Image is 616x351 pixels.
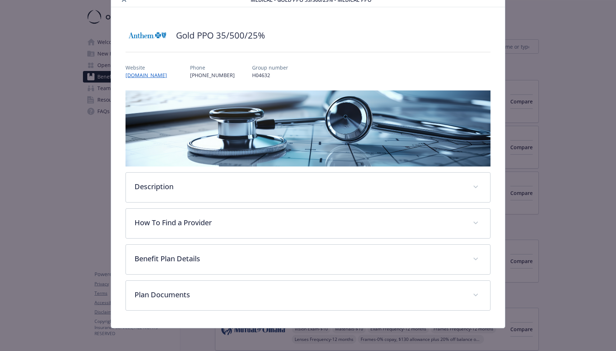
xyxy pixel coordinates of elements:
[126,90,490,166] img: banner
[252,71,288,79] p: H04632
[135,253,464,264] p: Benefit Plan Details
[190,64,235,71] p: Phone
[126,281,490,310] div: Plan Documents
[126,209,490,238] div: How To Find a Provider
[126,72,173,79] a: [DOMAIN_NAME]
[126,64,173,71] p: Website
[190,71,235,79] p: [PHONE_NUMBER]
[135,181,464,192] p: Description
[252,64,288,71] p: Group number
[135,217,464,228] p: How To Find a Provider
[176,29,265,41] h2: Gold PPO 35/500/25%
[126,173,490,202] div: Description
[126,25,169,46] img: Anthem Blue Cross
[135,289,464,300] p: Plan Documents
[126,245,490,274] div: Benefit Plan Details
